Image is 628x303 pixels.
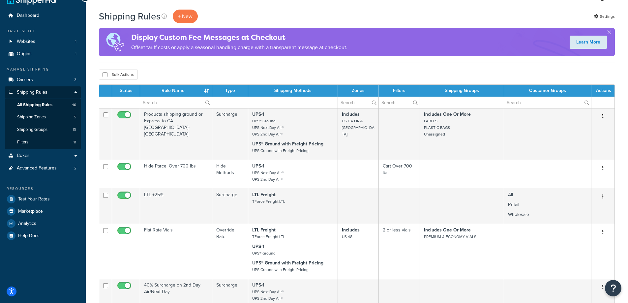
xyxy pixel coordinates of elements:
[5,162,81,174] li: Advanced Features
[342,234,352,240] small: US 48
[342,118,374,137] small: US CA OR & [GEOGRAPHIC_DATA]
[594,12,615,21] a: Settings
[252,227,276,233] strong: LTL Freight
[252,111,264,118] strong: UPS-1
[420,85,504,97] th: Shipping Groups
[99,28,131,56] img: duties-banner-06bc72dcb5fe05cb3f9472aba00be2ae8eb53ab6f0d8bb03d382ba314ac3c341.png
[252,259,323,266] strong: UPS® Ground with Freight Pricing
[140,224,212,279] td: Flat Rate Vials
[5,36,81,48] a: Websites 1
[248,85,338,97] th: Shipping Methods
[140,160,212,189] td: Hide Parcel Over 700 lbs
[18,233,40,239] span: Help Docs
[74,77,76,83] span: 3
[504,189,591,224] td: All
[75,39,76,45] span: 1
[131,32,347,43] h4: Display Custom Fee Messages at Checkout
[17,77,33,83] span: Carriers
[342,111,360,118] strong: Includes
[252,118,284,137] small: UPS® Ground UPS Next Day Air® UPS 2nd Day Air®
[252,234,285,240] small: TForce Freight LTL
[252,148,309,154] small: UPS Ground with Freight Pricing
[75,51,76,57] span: 1
[72,102,76,108] span: 16
[5,99,81,111] li: All Shipping Rules
[140,85,212,97] th: Rule Name : activate to sort column ascending
[379,85,420,97] th: Filters
[379,224,420,279] td: 2 or less vials
[504,85,591,97] th: Customer Groups
[5,28,81,34] div: Basic Setup
[5,10,81,22] a: Dashboard
[5,205,81,217] a: Marketplace
[5,86,81,149] li: Shipping Rules
[99,70,137,79] button: Bulk Actions
[424,227,471,233] strong: Includes One Or More
[591,85,614,97] th: Actions
[17,102,52,108] span: All Shipping Rules
[252,243,264,250] strong: UPS-1
[508,201,587,208] p: Retail
[504,97,591,108] input: Search
[212,189,248,224] td: Surcharge
[5,111,81,123] a: Shipping Zones 5
[5,186,81,192] div: Resources
[570,36,607,49] a: Learn More
[17,39,35,45] span: Websites
[5,48,81,60] a: Origins 1
[74,114,76,120] span: 5
[252,250,276,256] small: UPS® Ground
[252,163,264,169] strong: UPS-1
[5,150,81,162] li: Boxes
[99,10,161,23] h1: Shipping Rules
[342,227,360,233] strong: Includes
[605,280,621,296] button: Open Resource Center
[424,234,476,240] small: PREMIUM & ECONOMY VIALS
[18,221,36,227] span: Analytics
[112,85,140,97] th: Status
[5,74,81,86] li: Carriers
[17,114,46,120] span: Shipping Zones
[424,118,450,137] small: LABELS PLASTIC BAGS Unassigned
[18,209,43,214] span: Marketplace
[74,166,76,171] span: 2
[424,111,471,118] strong: Includes One Or More
[252,198,285,204] small: TForce Freight LTL
[252,191,276,198] strong: LTL Freight
[17,139,28,145] span: Filters
[18,197,50,202] span: Test Your Rates
[17,153,30,159] span: Boxes
[74,139,76,145] span: 11
[5,218,81,229] a: Analytics
[17,166,57,171] span: Advanced Features
[17,127,47,133] span: Shipping Groups
[508,211,587,218] p: Wholesale
[5,136,81,148] li: Filters
[5,99,81,111] a: All Shipping Rules 16
[252,282,264,288] strong: UPS-1
[5,48,81,60] li: Origins
[5,124,81,136] li: Shipping Groups
[5,193,81,205] a: Test Your Rates
[140,97,212,108] input: Search
[5,162,81,174] a: Advanced Features 2
[5,36,81,48] li: Websites
[379,160,420,189] td: Cart Over 700 lbs
[5,230,81,242] li: Help Docs
[212,85,248,97] th: Type
[17,90,47,95] span: Shipping Rules
[73,127,76,133] span: 13
[338,85,379,97] th: Zones
[5,111,81,123] li: Shipping Zones
[338,97,379,108] input: Search
[17,13,39,18] span: Dashboard
[5,124,81,136] a: Shipping Groups 13
[131,43,347,52] p: Offset tariff costs or apply a seasonal handling charge with a transparent message at checkout.
[252,170,284,182] small: UPS Next Day Air® UPS 2nd Day Air®
[5,74,81,86] a: Carriers 3
[252,289,284,301] small: UPS Next Day Air® UPS 2nd Day Air®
